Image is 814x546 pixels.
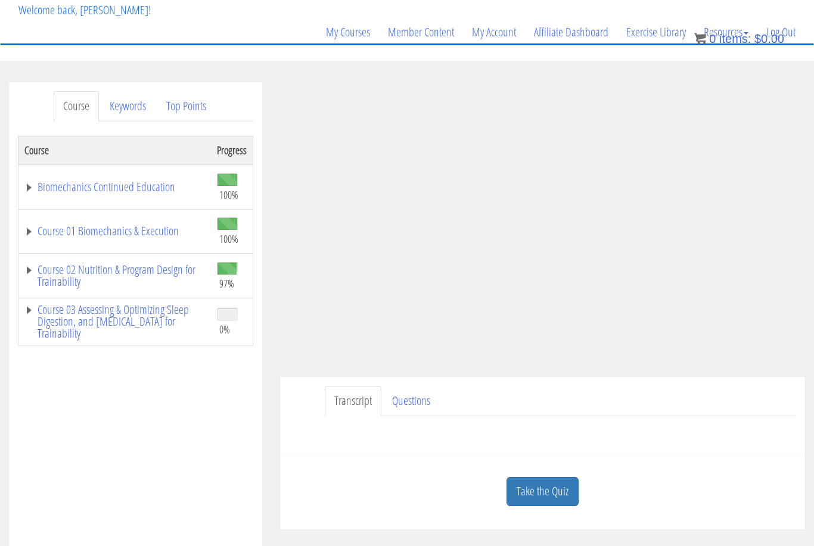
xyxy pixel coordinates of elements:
[754,32,761,45] span: $
[709,32,716,45] span: 0
[219,232,238,245] span: 100%
[695,4,757,61] a: Resources
[757,4,804,61] a: Log Out
[317,4,379,61] a: My Courses
[24,264,205,288] a: Course 02 Nutrition & Program Design for Trainability
[54,91,99,121] a: Course
[754,32,784,45] bdi: 0.00
[211,136,253,164] th: Progress
[325,386,381,416] a: Transcript
[24,181,205,193] a: Biomechanics Continued Education
[617,4,695,61] a: Exercise Library
[383,386,440,416] a: Questions
[219,188,238,201] span: 100%
[507,477,579,506] a: Take the Quiz
[525,4,617,61] a: Affiliate Dashboard
[157,91,216,121] a: Top Points
[18,136,212,164] th: Course
[219,323,230,336] span: 0%
[24,225,205,237] a: Course 01 Biomechanics & Execution
[719,32,751,45] span: items:
[694,32,784,45] a: 0 items: $0.00
[694,33,706,45] img: icon11.png
[219,277,234,290] span: 97%
[24,304,205,339] a: Course 03 Assessing & Optimizing Sleep Digestion, and [MEDICAL_DATA] for Trainability
[379,4,463,61] a: Member Content
[463,4,525,61] a: My Account
[100,91,156,121] a: Keywords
